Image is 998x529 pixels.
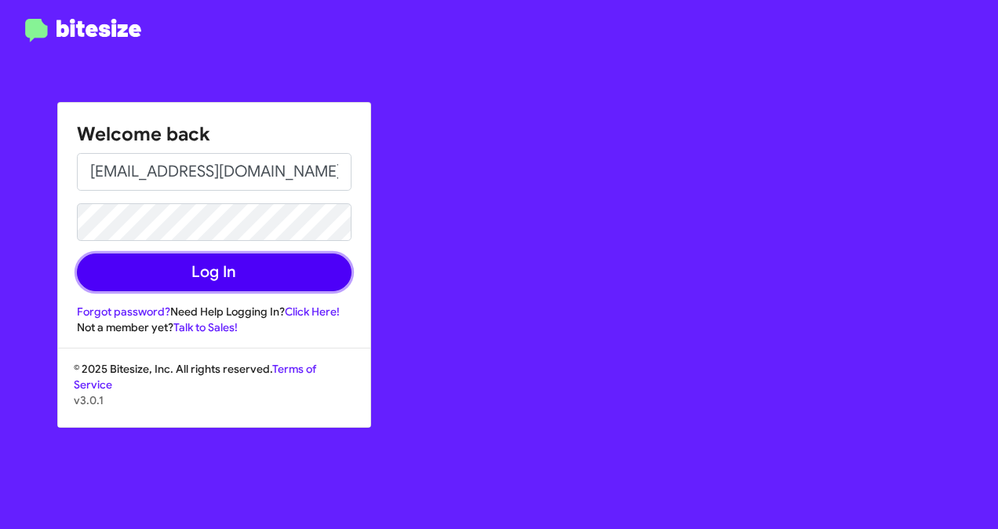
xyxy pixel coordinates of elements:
p: v3.0.1 [74,392,355,408]
a: Talk to Sales! [173,320,238,334]
a: Click Here! [285,305,340,319]
div: © 2025 Bitesize, Inc. All rights reserved. [58,361,370,427]
a: Terms of Service [74,362,316,392]
a: Forgot password? [77,305,170,319]
input: Email address [77,153,351,191]
div: Need Help Logging In? [77,304,351,319]
h1: Welcome back [77,122,351,147]
button: Log In [77,254,351,291]
div: Not a member yet? [77,319,351,335]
